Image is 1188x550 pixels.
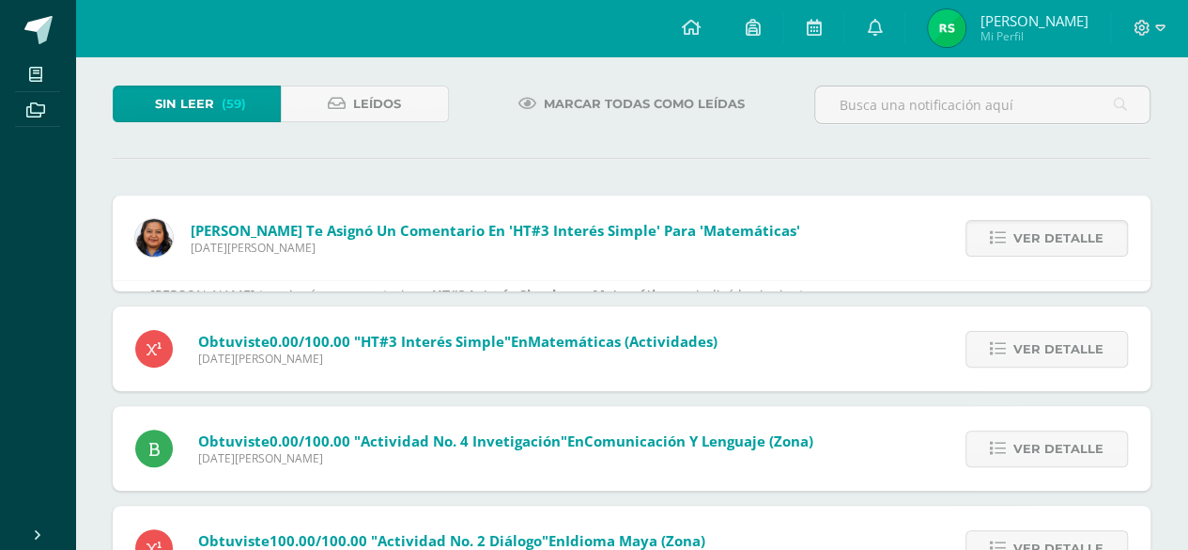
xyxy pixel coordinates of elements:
span: Ver detalle [1013,332,1103,367]
b: Matemáticas [593,286,676,304]
a: Leídos [281,86,449,122]
img: e8dad5824b051cc7d13a0df8db29d873.png [928,9,965,47]
span: Ver detalle [1013,432,1103,466]
span: Marcar todas como leídas [544,86,745,121]
span: [PERSON_NAME] te asignó un comentario en 'HT#3 Interés Simple' para 'Matemáticas' [191,221,800,240]
a: Marcar todas como leídas [495,86,768,122]
img: 69811a18efaaf8681e80bc1d2c1e08b6.png [135,219,173,257]
input: Busca una notificación aquí [815,86,1149,123]
span: Obtuviste en [198,531,705,550]
span: Matemáticas (Actividades) [528,332,717,351]
span: 0.00/100.00 [270,332,350,351]
a: Sin leer(59) [113,86,281,122]
span: Mi Perfil [980,28,1088,44]
div: [PERSON_NAME] te asignó un comentario en para en indicó lo siguiente: [150,283,1113,330]
span: (59) [222,86,246,121]
span: [DATE][PERSON_NAME] [198,351,717,367]
span: Idioma Maya (Zona) [565,531,705,550]
b: HT#3 Interés Simple [432,286,563,304]
span: 100.00/100.00 [270,531,367,550]
span: Leídos [353,86,401,121]
span: [DATE][PERSON_NAME] [191,240,800,256]
span: Obtuviste en [198,432,813,450]
span: [PERSON_NAME] [980,11,1088,30]
span: 0.00/100.00 [270,432,350,450]
span: Ver detalle [1013,221,1103,256]
span: "HT#3 Interés Simple" [354,332,511,351]
span: [DATE][PERSON_NAME] [198,450,813,466]
span: "Actividad no. 2 Diálogo" [371,531,548,550]
span: Comunicación y Lenguaje (Zona) [584,432,813,450]
span: Sin leer [155,86,214,121]
span: "Actividad no. 4 Invetigación" [354,432,567,450]
span: Obtuviste en [198,332,717,351]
